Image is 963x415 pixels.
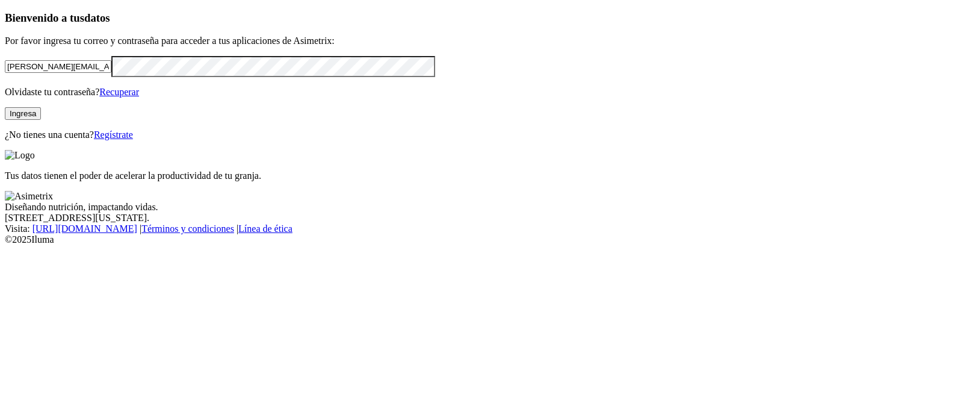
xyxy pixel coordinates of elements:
[5,213,958,223] div: [STREET_ADDRESS][US_STATE].
[33,223,137,234] a: [URL][DOMAIN_NAME]
[5,107,41,120] button: Ingresa
[5,202,958,213] div: Diseñando nutrición, impactando vidas.
[5,170,958,181] p: Tus datos tienen el poder de acelerar la productividad de tu granja.
[99,87,139,97] a: Recuperar
[84,11,110,24] span: datos
[238,223,293,234] a: Línea de ética
[5,11,958,25] h3: Bienvenido a tus
[5,87,958,98] p: Olvidaste tu contraseña?
[5,60,111,73] input: Tu correo
[5,191,53,202] img: Asimetrix
[94,129,133,140] a: Regístrate
[5,150,35,161] img: Logo
[5,36,958,46] p: Por favor ingresa tu correo y contraseña para acceder a tus aplicaciones de Asimetrix:
[141,223,234,234] a: Términos y condiciones
[5,129,958,140] p: ¿No tienes una cuenta?
[5,234,958,245] div: © 2025 Iluma
[5,223,958,234] div: Visita : | |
